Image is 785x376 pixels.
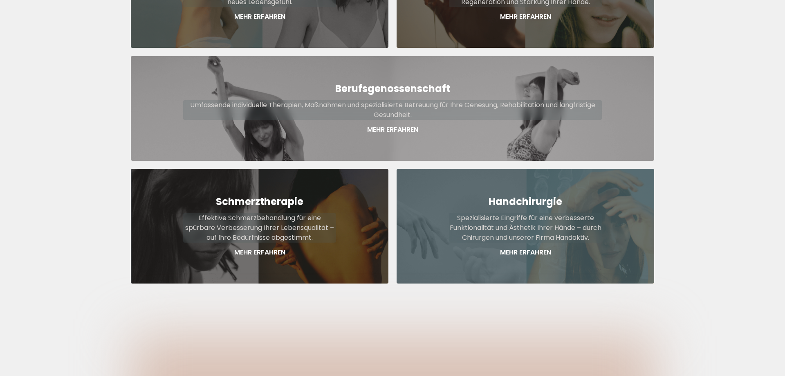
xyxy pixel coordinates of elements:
[397,169,654,284] a: HandchirurgieSpezialisierte Eingriffe für eine verbesserte Funktionalität und Ästhetik Ihrer Händ...
[183,100,602,120] p: Umfassende individuelle Therapien, Maßnahmen und spezialisierte Betreuung für Ihre Genesung, Reha...
[216,195,303,208] strong: Schmerztherapie
[449,12,602,22] p: Mehr Erfahren
[335,82,450,95] strong: Berufsgenossenschaft
[489,195,562,208] strong: Handchirurgie
[183,213,336,243] p: Effektive Schmerzbehandlung für eine spürbare Verbesserung Ihrer Lebensqualität – auf Ihre Bedürf...
[183,125,602,135] p: Mehr Erfahren
[449,248,602,257] p: Mehr Erfahren
[449,213,602,243] p: Spezialisierte Eingriffe für eine verbesserte Funktionalität und Ästhetik Ihrer Hände – durch Chi...
[131,169,388,284] a: SchmerztherapieEffektive Schmerzbehandlung für eine spürbare Verbesserung Ihrer Lebensqualität – ...
[183,248,336,257] p: Mehr Erfahren
[131,56,654,161] a: BerufsgenossenschaftUmfassende individuelle Therapien, Maßnahmen und spezialisierte Betreuung für...
[183,12,336,22] p: Mehr Erfahren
